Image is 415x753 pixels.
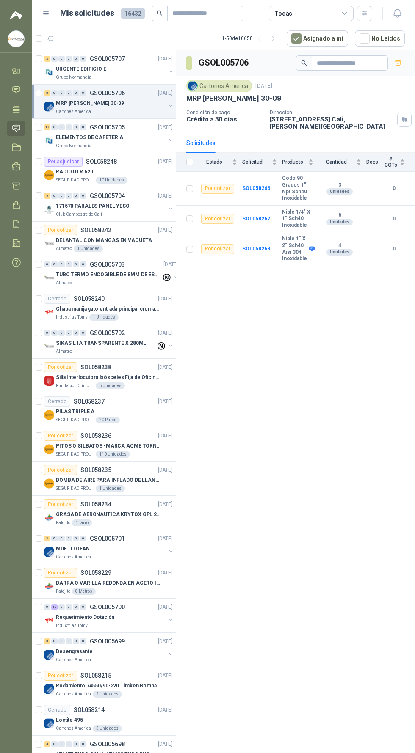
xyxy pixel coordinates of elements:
img: Company Logo [188,81,197,91]
div: 0 [58,741,65,747]
div: 0 [51,330,58,336]
div: Cerrado [44,294,70,304]
img: Company Logo [44,341,54,352]
b: 3 [318,182,361,189]
div: Por cotizar [201,214,234,224]
div: 0 [51,638,58,644]
p: Fundación Clínica Shaio [56,382,94,389]
div: 20 Pares [96,417,120,423]
p: ELEMENTOS DE CAFETERIA [56,134,123,142]
div: Por cotizar [44,465,77,475]
img: Company Logo [44,170,54,180]
div: 2 Unidades [93,691,122,698]
p: SIKASIL IA TRANSPARENTE X 280ML [56,339,146,347]
p: MRP [PERSON_NAME] 30-09 [56,99,124,107]
p: Loctite 495 [56,716,83,724]
b: 0 [383,215,405,223]
div: 10 [51,604,58,610]
p: SOL058229 [80,570,111,576]
p: SEGURIDAD PROVISER LTDA [56,417,94,423]
p: MRP [PERSON_NAME] 30-09 [186,94,282,103]
div: Unidades [326,219,353,225]
p: BOMBA DE AIRE PARA INFLADO DE LLANTAS DE BICICLETA [56,476,161,484]
p: MDF LITOFAN [56,545,90,553]
p: [DATE] [158,603,172,611]
p: Grupo Normandía [56,143,91,149]
div: 0 [66,604,72,610]
th: Cantidad [318,153,366,172]
div: 0 [80,741,86,747]
p: Industrias Tomy [56,314,88,321]
p: GRASA DE AERONAUTICA KRYTOX GPL 207 (SE ADJUNTA IMAGEN DE REFERENCIA) [56,511,161,519]
div: Solicitudes [186,138,216,148]
div: 0 [44,330,50,336]
a: SOL058267 [242,216,270,222]
p: Silla Interlocutora Isósceles Fija de Oficina Tela Negra Just Home Collection [56,374,161,382]
div: 0 [58,604,65,610]
img: Logo peakr [10,10,22,20]
p: SOL058242 [80,227,111,233]
div: 1 - 50 de 10658 [222,32,280,45]
div: 0 [51,741,58,747]
a: 0 10 0 0 0 0 GSOL005700[DATE] Company LogoRequerimiento DotaciónIndustrias Tomy [44,602,174,629]
div: Por cotizar [44,431,77,441]
div: Por cotizar [201,184,234,194]
div: 0 [58,90,65,96]
p: Cartones America [56,108,91,115]
div: 0 [66,193,72,199]
div: Por adjudicar [44,157,83,167]
div: 0 [58,56,65,62]
img: Company Logo [44,581,54,591]
div: 0 [58,536,65,541]
p: BARRA O VARILLA REDONDA EN ACERO INOXIDABLE DE 2" O 50 MM [56,579,161,587]
div: 0 [66,638,72,644]
div: 0 [80,124,86,130]
p: Patojito [56,588,70,595]
div: Todas [274,9,292,18]
div: 1 Unidades [96,485,125,492]
div: 0 [44,261,50,267]
p: [DATE] [158,432,172,440]
a: 3 0 0 0 0 0 GSOL005701[DATE] Company LogoMDF LITOFANCartones America [44,533,174,561]
p: RADIO DTR 620 [56,168,93,176]
div: 3 [44,536,50,541]
p: SOL058238 [80,364,111,370]
a: Por cotizarSOL058236[DATE] Company LogoPITOS O SILBATOS -MARCA ACME TORNADO 635SEGURIDAD PROVISER... [32,427,176,462]
span: Solicitud [242,159,270,165]
span: Estado [198,159,230,165]
a: 5 0 0 0 0 0 GSOL005704[DATE] Company Logo171570 PARALES PANEL YESOClub Campestre de Cali [44,191,174,218]
p: [DATE] [158,672,172,680]
div: 0 [66,536,72,541]
p: Desengrasante [56,648,92,656]
div: 4 [44,741,50,747]
p: Requerimiento Dotación [56,613,114,621]
img: Company Logo [44,376,54,386]
div: 0 [73,604,79,610]
p: Almatec [56,280,72,286]
b: 4 [318,242,361,249]
div: 3 [44,638,50,644]
img: Company Logo [44,273,54,283]
div: Por cotizar [44,225,77,235]
div: 0 [73,193,79,199]
span: Cantidad [318,159,354,165]
div: 0 [58,330,65,336]
p: [DATE] [158,638,172,646]
div: 0 [58,261,65,267]
p: 171570 PARALES PANEL YESO [56,202,130,210]
div: 0 [73,638,79,644]
img: Company Logo [44,616,54,626]
button: No Leídos [355,30,405,47]
p: SOL058234 [80,501,111,507]
div: 3 [44,90,50,96]
div: 0 [66,90,72,96]
p: Cartones America [56,657,91,663]
p: PILAS TRIPLE A [56,408,94,416]
p: Rodamiento 74550/90-220 Timken BombaVG40 [56,682,161,690]
p: Cartones America [56,691,91,698]
p: [DATE] [158,500,172,508]
div: 0 [80,90,86,96]
b: Niple 1/4" X 1" Sch40 Inoxidable [282,209,313,229]
p: URGENTE EDIFICIO E [56,65,106,73]
p: Almatec [56,245,72,252]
